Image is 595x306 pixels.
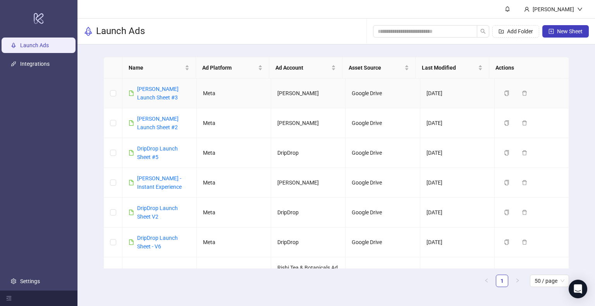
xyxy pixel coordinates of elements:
[346,138,420,168] td: Google Drive
[137,175,182,190] a: [PERSON_NAME] - Instant Experience
[549,29,554,34] span: plus-square
[84,27,93,36] span: rocket
[346,168,420,198] td: Google Drive
[20,61,50,67] a: Integrations
[349,63,403,72] span: Asset Source
[129,91,134,96] span: file
[420,168,495,198] td: [DATE]
[499,29,504,34] span: folder-add
[420,108,495,138] td: [DATE]
[504,180,509,185] span: copy
[420,257,495,287] td: [DATE]
[346,108,420,138] td: Google Drive
[122,57,196,79] th: Name
[129,210,134,215] span: file
[511,275,524,287] li: Next Page
[129,150,134,156] span: file
[271,227,346,257] td: DripDrop
[271,198,346,227] td: DripDrop
[342,57,416,79] th: Asset Source
[129,180,134,185] span: file
[504,120,509,126] span: copy
[569,280,587,298] div: Open Intercom Messenger
[522,210,527,215] span: delete
[505,6,510,12] span: bell
[346,198,420,227] td: Google Drive
[196,57,269,79] th: Ad Platform
[535,275,564,287] span: 50 / page
[577,7,583,12] span: down
[530,5,577,14] div: [PERSON_NAME]
[416,57,489,79] th: Last Modified
[542,25,589,38] button: New Sheet
[197,79,271,108] td: Meta
[504,150,509,156] span: copy
[420,138,495,168] td: [DATE]
[197,138,271,168] td: Meta
[480,275,493,287] li: Previous Page
[271,257,346,287] td: Rishi Tea & Botanicals Ad Manager
[511,275,524,287] button: right
[20,42,49,48] a: Launch Ads
[522,91,527,96] span: delete
[129,239,134,245] span: file
[6,296,12,301] span: menu-fold
[522,239,527,245] span: delete
[271,138,346,168] td: DripDrop
[496,275,508,287] a: 1
[269,57,342,79] th: Ad Account
[484,278,489,283] span: left
[202,63,256,72] span: Ad Platform
[137,86,179,101] a: [PERSON_NAME] Launch Sheet #3
[420,198,495,227] td: [DATE]
[489,57,562,79] th: Actions
[346,257,420,287] td: Google Drive
[271,168,346,198] td: [PERSON_NAME]
[197,198,271,227] td: Meta
[507,28,533,34] span: Add Folder
[420,227,495,257] td: [DATE]
[480,275,493,287] button: left
[346,79,420,108] td: Google Drive
[524,7,530,12] span: user
[420,79,495,108] td: [DATE]
[197,108,271,138] td: Meta
[137,145,178,160] a: DripDrop Launch Sheet #5
[557,28,583,34] span: New Sheet
[96,25,145,38] h3: Launch Ads
[422,63,476,72] span: Last Modified
[522,150,527,156] span: delete
[129,63,183,72] span: Name
[504,210,509,215] span: copy
[522,180,527,185] span: delete
[504,239,509,245] span: copy
[129,120,134,126] span: file
[197,168,271,198] td: Meta
[496,275,508,287] li: 1
[515,278,520,283] span: right
[504,91,509,96] span: copy
[20,278,40,284] a: Settings
[522,120,527,126] span: delete
[480,29,486,34] span: search
[271,79,346,108] td: [PERSON_NAME]
[137,205,178,220] a: DripDrop Launch Sheet V2
[530,275,569,287] div: Page Size
[346,227,420,257] td: Google Drive
[275,63,330,72] span: Ad Account
[197,257,271,287] td: Meta
[271,108,346,138] td: [PERSON_NAME]
[197,227,271,257] td: Meta
[492,25,539,38] button: Add Folder
[137,235,178,250] a: DripDrop Launch Sheet - V6
[137,116,179,130] a: [PERSON_NAME] Launch Sheet #2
